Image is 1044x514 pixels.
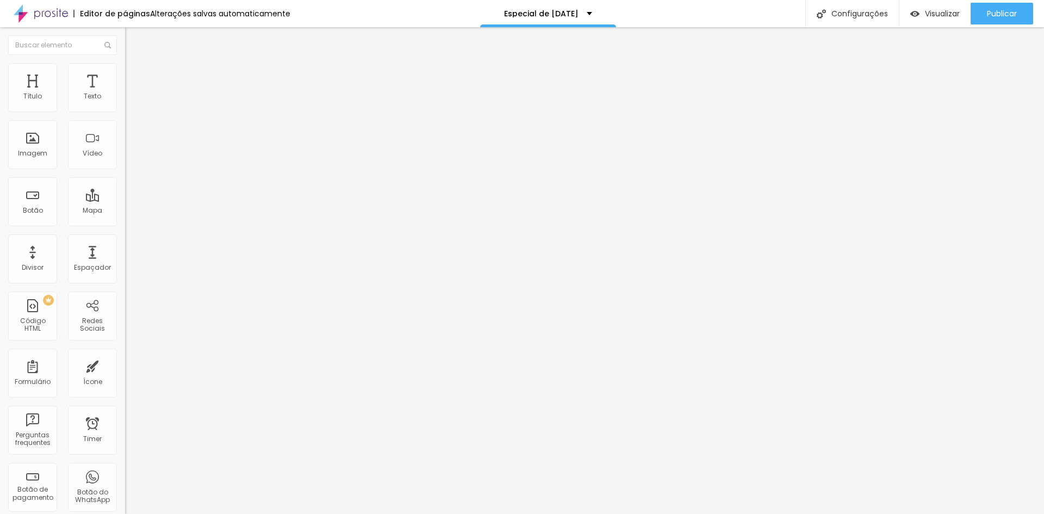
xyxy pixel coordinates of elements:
[22,264,43,271] div: Divisor
[83,207,102,214] div: Mapa
[74,264,111,271] div: Espaçador
[11,431,54,447] div: Perguntas frequentes
[504,10,579,17] p: Especial de [DATE]
[925,9,960,18] span: Visualizar
[987,9,1017,18] span: Publicar
[11,486,54,501] div: Botão de pagamento
[899,3,971,24] button: Visualizar
[18,150,47,157] div: Imagem
[15,378,51,386] div: Formulário
[23,207,43,214] div: Botão
[73,10,150,17] div: Editor de páginas
[71,488,114,504] div: Botão do WhatsApp
[8,35,117,55] input: Buscar elemento
[125,27,1044,514] iframe: Editor
[83,435,102,443] div: Timer
[971,3,1033,24] button: Publicar
[83,378,102,386] div: Ícone
[23,92,42,100] div: Título
[84,92,101,100] div: Texto
[83,150,102,157] div: Vídeo
[71,317,114,333] div: Redes Sociais
[817,9,826,18] img: Icone
[104,42,111,48] img: Icone
[150,10,290,17] div: Alterações salvas automaticamente
[11,317,54,333] div: Código HTML
[910,9,919,18] img: view-1.svg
